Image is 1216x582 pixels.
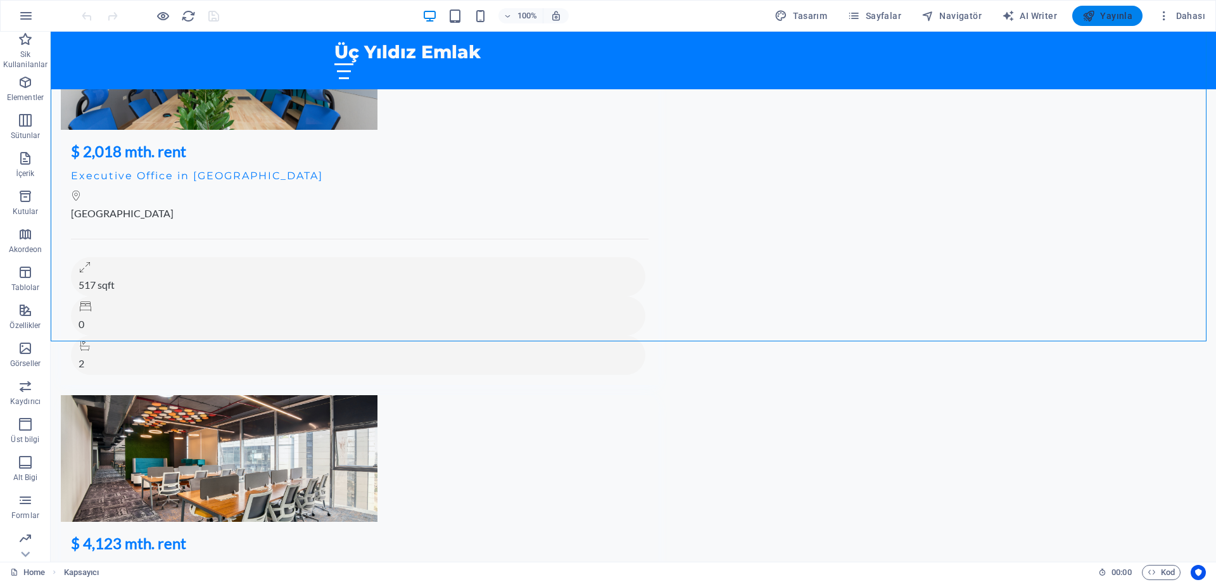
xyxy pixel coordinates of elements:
h6: 100% [517,8,538,23]
p: Kutular [13,206,39,217]
div: Tasarım (Ctrl+Alt+Y) [769,6,832,26]
nav: breadcrumb [64,565,99,580]
i: Yeniden boyutlandırmada yakınlaştırma düzeyini seçilen cihaza uyacak şekilde otomatik olarak ayarla. [550,10,562,22]
p: Özellikler [9,320,41,331]
p: Görseller [10,358,41,369]
span: Dahası [1158,9,1205,22]
h6: Oturum süresi [1098,565,1132,580]
span: Seçmek için tıkla. Düzenlemek için çift tıkla [64,565,99,580]
a: Seçimi iptal etmek için tıkla. Sayfaları açmak için çift tıkla [10,565,45,580]
span: AI Writer [1002,9,1057,22]
button: reload [180,8,196,23]
button: Tasarım [769,6,832,26]
button: Sayfalar [842,6,906,26]
p: Akordeon [9,244,42,255]
i: Sayfayı yeniden yükleyin [181,9,196,23]
span: : [1120,567,1122,577]
button: Kod [1142,565,1181,580]
p: Elementler [7,92,44,103]
p: Üst bilgi [11,434,39,445]
button: Usercentrics [1191,565,1206,580]
button: Ön izleme modundan çıkıp düzenlemeye devam etmek için buraya tıklayın [155,8,170,23]
p: İçerik [16,168,34,179]
button: Navigatör [916,6,987,26]
p: Tablolar [11,282,40,293]
span: 00 00 [1111,565,1131,580]
p: Sütunlar [11,130,41,141]
span: Tasarım [775,9,827,22]
button: 100% [498,8,543,23]
span: Navigatör [921,9,982,22]
p: Alt Bigi [13,472,38,483]
span: Sayfalar [847,9,901,22]
button: AI Writer [997,6,1062,26]
span: Kod [1148,565,1175,580]
button: Yayınla [1072,6,1143,26]
p: Formlar [11,510,39,521]
button: Dahası [1153,6,1210,26]
p: Kaydırıcı [10,396,41,407]
span: Yayınla [1082,9,1132,22]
